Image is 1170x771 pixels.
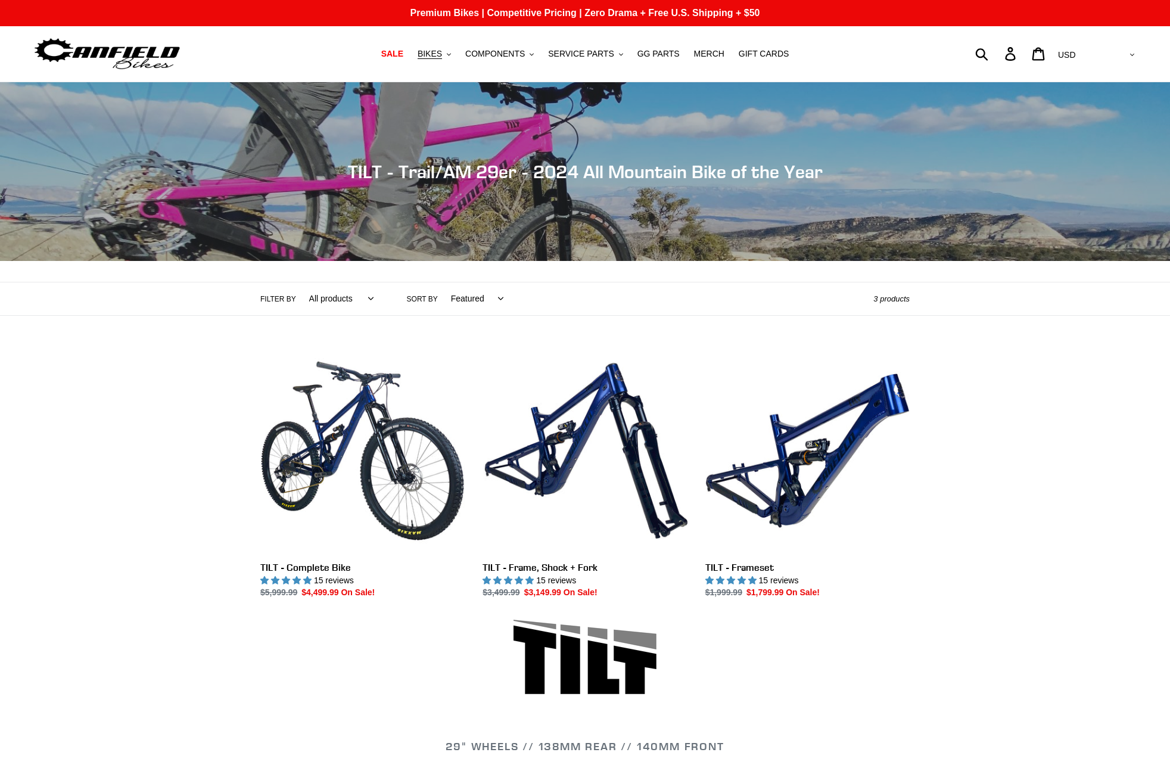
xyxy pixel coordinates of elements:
[375,46,409,62] a: SALE
[873,294,910,303] span: 3 products
[446,739,724,753] span: 29" WHEELS // 138mm REAR // 140mm FRONT
[982,41,1012,67] input: Search
[694,49,724,59] span: MERCH
[260,294,296,304] label: Filter by
[739,49,789,59] span: GIFT CARDS
[542,46,628,62] button: SERVICE PARTS
[631,46,686,62] a: GG PARTS
[381,49,403,59] span: SALE
[412,46,457,62] button: BIKES
[465,49,525,59] span: COMPONENTS
[33,35,182,73] img: Canfield Bikes
[418,49,442,59] span: BIKES
[637,49,680,59] span: GG PARTS
[688,46,730,62] a: MERCH
[407,294,438,304] label: Sort by
[548,49,614,59] span: SERVICE PARTS
[348,161,823,182] span: TILT - Trail/AM 29er - 2024 All Mountain Bike of the Year
[459,46,540,62] button: COMPONENTS
[733,46,795,62] a: GIFT CARDS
